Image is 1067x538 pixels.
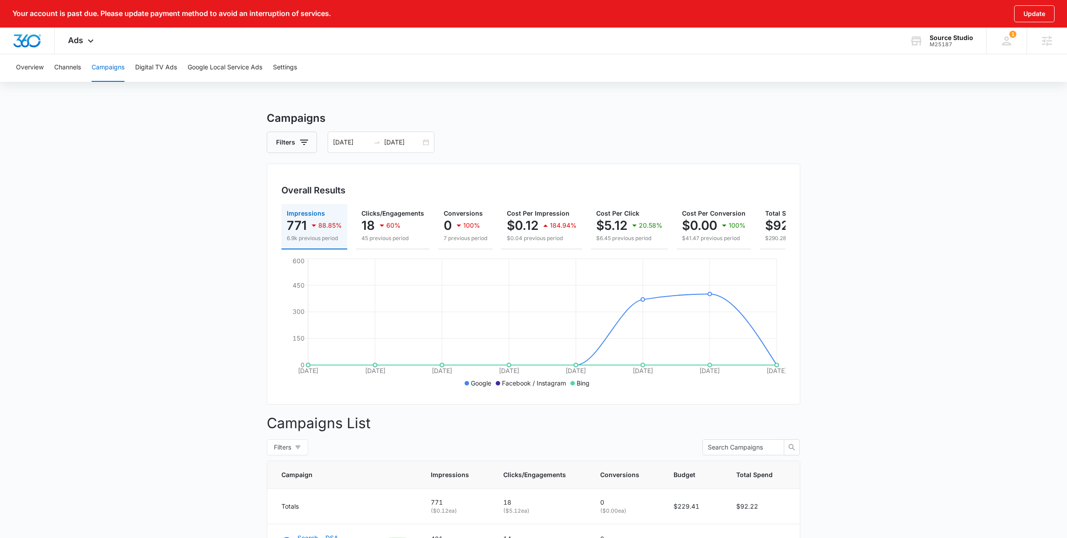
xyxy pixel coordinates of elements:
tspan: [DATE] [499,367,519,374]
tspan: [DATE] [699,367,720,374]
p: 6.9k previous period [287,234,342,242]
p: 88.85% [318,222,342,229]
p: Bing [577,378,590,388]
p: 60% [386,222,401,229]
p: Campaigns List [267,413,800,434]
p: $290.28 previous period [765,234,843,242]
span: Cost Per Click [596,209,639,217]
button: Settings [273,53,297,82]
p: 100% [729,222,746,229]
span: Campaign [281,470,397,479]
tspan: 150 [293,334,305,342]
tspan: 450 [293,281,305,289]
p: Google [471,378,491,388]
span: Clicks/Engagements [503,470,566,479]
p: Your account is past due. Please update payment method to avoid an interruption of services. [12,9,331,18]
p: 771 [431,498,482,507]
p: 18 [361,218,375,233]
span: search [784,444,799,451]
tspan: [DATE] [365,367,385,374]
span: Filters [274,442,291,452]
p: 771 [287,218,307,233]
p: 0 [444,218,452,233]
span: Total Spend [765,209,802,217]
div: notifications count [986,28,1027,54]
button: Filters [267,132,317,153]
span: Total Spend [736,470,773,479]
span: 1 [1009,31,1016,38]
h3: Overall Results [281,184,345,197]
div: Ads [55,28,109,54]
span: Impressions [431,470,469,479]
p: $5.12 [596,218,627,233]
button: Overview [16,53,44,82]
p: 20.58% [639,222,662,229]
button: Google Local Service Ads [188,53,262,82]
p: $6.45 previous period [596,234,662,242]
p: ( $0.00 ea) [600,507,652,515]
span: Clicks/Engagements [361,209,424,217]
p: 18 [503,498,579,507]
p: $0.12 [507,218,538,233]
span: Cost Per Impression [507,209,570,217]
tspan: 0 [301,361,305,369]
h3: Campaigns [267,110,800,126]
span: Cost Per Conversion [682,209,746,217]
input: Search Campaigns [708,442,772,452]
p: 100% [463,222,480,229]
tspan: [DATE] [298,367,318,374]
button: search [784,439,800,455]
p: ( $5.12 ea) [503,507,579,515]
button: Campaigns [92,53,124,82]
div: notifications count [1009,31,1016,38]
span: Impressions [287,209,325,217]
span: Ads [68,36,83,45]
span: to [373,139,381,146]
button: Digital TV Ads [135,53,177,82]
button: Filters [267,439,308,455]
p: 0 [600,498,652,507]
p: $41.47 previous period [682,234,746,242]
tspan: [DATE] [432,367,452,374]
tspan: 300 [293,308,305,315]
button: Channels [54,53,81,82]
p: $0.04 previous period [507,234,577,242]
span: Conversions [600,470,639,479]
div: Totals [281,502,409,511]
p: 45 previous period [361,234,424,242]
tspan: [DATE] [633,367,653,374]
p: 184.94% [550,222,577,229]
tspan: [DATE] [566,367,586,374]
span: swap-right [373,139,381,146]
tspan: [DATE] [766,367,787,374]
p: $92.22 [765,218,808,233]
span: Budget [674,470,702,479]
td: $92.22 [726,489,800,524]
div: account name [930,34,973,41]
p: Facebook / Instagram [502,378,566,388]
button: Update [1014,5,1055,22]
input: Start date [333,137,370,147]
p: 7 previous period [444,234,487,242]
div: account id [930,41,973,48]
span: Conversions [444,209,483,217]
tspan: 600 [293,257,305,265]
input: End date [384,137,421,147]
p: $229.41 [674,502,715,511]
p: $0.00 [682,218,717,233]
p: ( $0.12 ea) [431,507,482,515]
